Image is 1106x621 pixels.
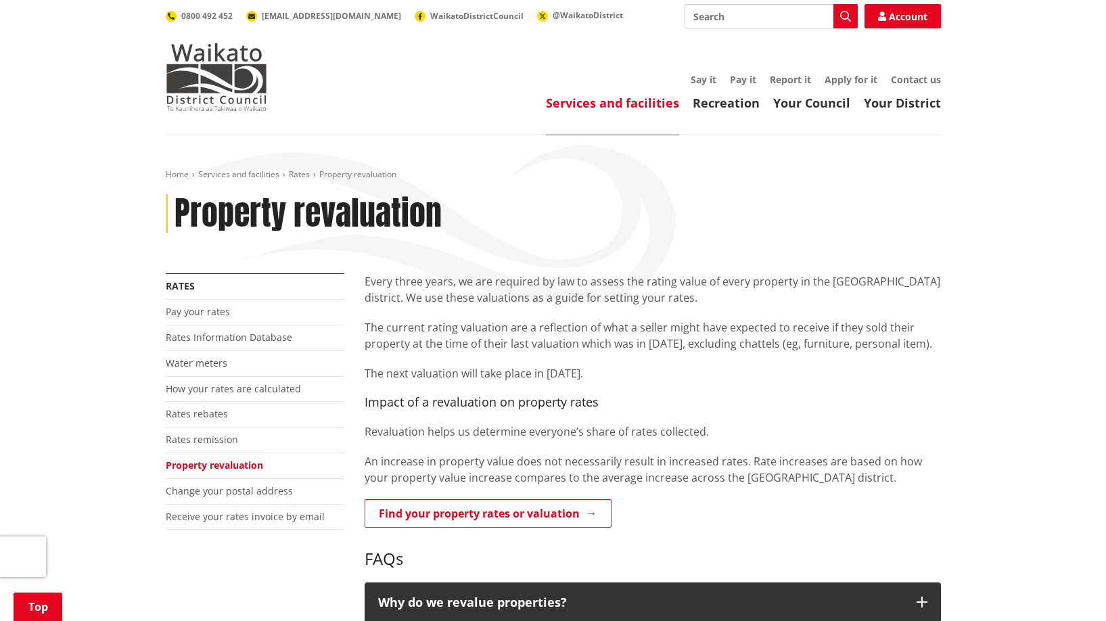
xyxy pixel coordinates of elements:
[891,73,941,86] a: Contact us
[770,73,811,86] a: Report it
[166,10,233,22] a: 0800 492 452
[430,10,524,22] span: WaikatoDistrictCouncil
[685,4,858,28] input: Search input
[730,73,756,86] a: Pay it
[175,194,442,233] h1: Property revaluation
[825,73,877,86] a: Apply for it
[166,510,325,523] a: Receive your rates invoice by email
[166,168,189,180] a: Home
[415,10,524,22] a: WaikatoDistrictCouncil
[365,395,941,410] h4: Impact of a revaluation on property rates
[365,273,941,306] p: Every three years, we are required by law to assess the rating value of every property in the [GE...
[166,382,301,395] a: How your rates are calculated
[166,331,292,344] a: Rates Information Database
[14,593,62,621] a: Top
[166,407,228,420] a: Rates rebates
[365,499,612,528] a: Find your property rates or valuation
[166,484,293,497] a: Change your postal address
[865,4,941,28] a: Account
[198,168,279,180] a: Services and facilities
[166,43,267,111] img: Waikato District Council - Te Kaunihera aa Takiwaa o Waikato
[166,433,238,446] a: Rates remission
[546,95,679,111] a: Services and facilities
[166,305,230,318] a: Pay your rates
[378,596,903,609] p: Why do we revalue properties?
[166,356,227,369] a: Water meters
[864,95,941,111] a: Your District
[246,10,401,22] a: [EMAIL_ADDRESS][DOMAIN_NAME]
[262,10,401,22] span: [EMAIL_ADDRESS][DOMAIN_NAME]
[166,279,195,292] a: Rates
[773,95,850,111] a: Your Council
[537,9,623,21] a: @WaikatoDistrict
[365,453,941,486] p: An increase in property value does not necessarily result in increased rates. Rate increases are ...
[553,9,623,21] span: @WaikatoDistrict
[691,73,716,86] a: Say it
[365,423,941,440] p: Revaluation helps us determine everyone’s share of rates collected.
[693,95,760,111] a: Recreation
[166,459,263,471] a: Property revaluation
[289,168,310,180] a: Rates
[319,168,396,180] span: Property revaluation
[365,365,941,382] p: The next valuation will take place in [DATE].
[166,169,941,181] nav: breadcrumb
[365,530,941,569] h3: FAQs
[365,319,941,352] p: The current rating valuation are a reflection of what a seller might have expected to receive if ...
[181,10,233,22] span: 0800 492 452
